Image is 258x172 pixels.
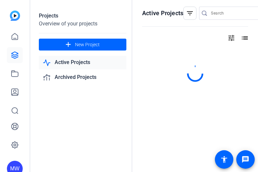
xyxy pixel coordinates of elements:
div: Projects [39,12,126,20]
h1: Active Projects [142,9,183,17]
mat-icon: add [64,41,72,49]
img: blue-gradient.svg [10,11,20,21]
mat-icon: tune [227,34,235,42]
a: Archived Projects [39,71,126,84]
mat-icon: filter_list [186,9,194,17]
mat-icon: list [240,34,248,42]
mat-icon: accessibility [220,155,228,163]
mat-icon: message [242,155,249,163]
button: New Project [39,39,126,51]
div: Overview of your projects [39,20,126,28]
a: Active Projects [39,56,126,69]
span: New Project [75,41,100,48]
